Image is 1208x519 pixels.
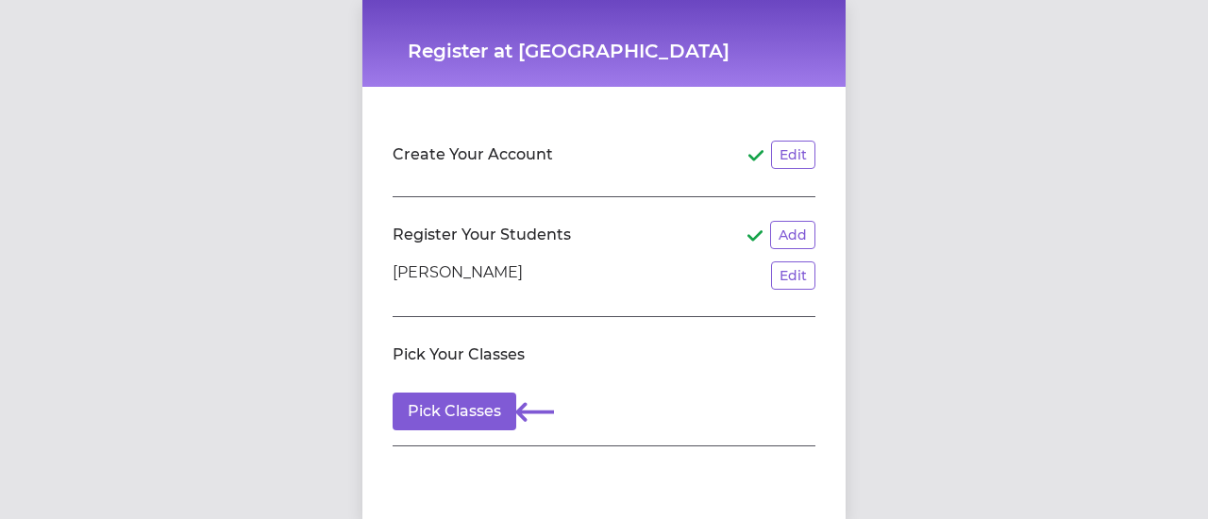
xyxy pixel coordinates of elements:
button: Edit [771,141,815,169]
p: [PERSON_NAME] [393,261,523,290]
button: Add [770,221,815,249]
h2: Register Your Students [393,224,571,246]
h2: Create Your Account [393,143,553,166]
button: Edit [771,261,815,290]
h2: Pick Your Classes [393,343,525,366]
button: Pick Classes [393,393,516,430]
h1: Register at [GEOGRAPHIC_DATA] [408,38,800,64]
